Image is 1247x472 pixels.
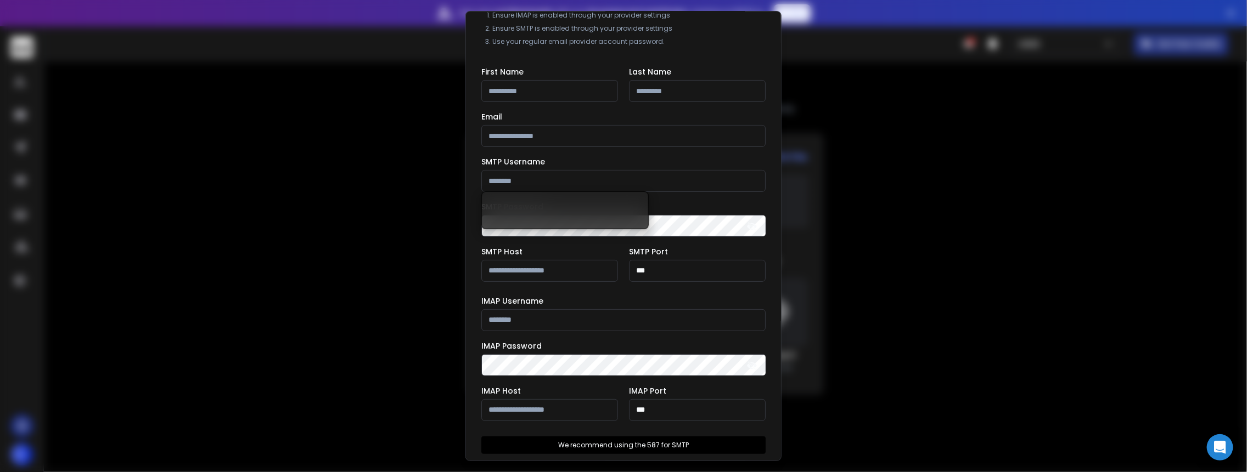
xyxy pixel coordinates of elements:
[629,387,666,395] label: IMAP Port
[492,11,766,20] li: Ensure IMAP is enabled through your provider settings
[629,248,668,255] label: SMTP Port
[481,342,542,350] label: IMAP Password
[481,297,543,305] label: IMAP Username
[629,68,671,76] label: Last Name
[481,158,545,166] label: SMTP Username
[492,37,766,46] li: Use your regular email provider account password.
[1207,434,1233,460] div: Open Intercom Messenger
[558,441,689,450] p: We recommend using the 587 for SMTP
[481,248,523,255] label: SMTP Host
[481,113,502,121] label: Email
[481,387,521,395] label: IMAP Host
[481,68,524,76] label: First Name
[492,24,766,33] li: Ensure SMTP is enabled through your provider settings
